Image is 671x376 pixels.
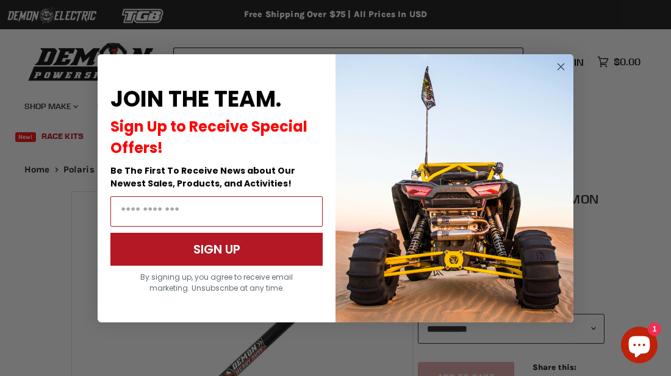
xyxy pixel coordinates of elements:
img: a9095488-b6e7-41ba-879d-588abfab540b.jpeg [335,54,573,322]
input: Email Address [110,196,323,227]
inbox-online-store-chat: Shopify online store chat [617,327,661,366]
span: By signing up, you agree to receive email marketing. Unsubscribe at any time. [140,272,293,293]
span: Sign Up to Receive Special Offers! [110,116,307,158]
span: JOIN THE TEAM. [110,83,281,115]
button: SIGN UP [110,233,323,266]
span: Be The First To Receive News about Our Newest Sales, Products, and Activities! [110,165,295,190]
button: Close dialog [553,59,569,74]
